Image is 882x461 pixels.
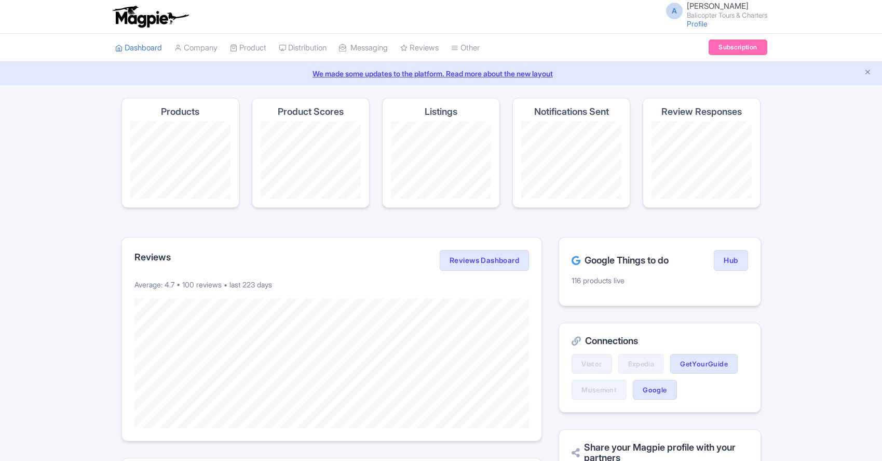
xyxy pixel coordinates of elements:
h4: Products [161,107,199,117]
p: Average: 4.7 • 100 reviews • last 223 days [134,279,530,290]
span: A [666,3,683,19]
a: Subscription [709,39,767,55]
h2: Reviews [134,252,171,262]
a: Hub [714,250,748,271]
a: Distribution [279,34,327,62]
a: Profile [687,19,708,28]
h2: Google Things to do [572,255,669,266]
h4: Product Scores [278,107,344,117]
a: Other [451,34,480,62]
a: Dashboard [115,34,162,62]
a: Musement [572,380,627,400]
p: 116 products live [572,275,748,286]
a: Product [230,34,266,62]
a: Google [633,380,676,400]
a: Reviews Dashboard [440,250,529,271]
a: Company [174,34,218,62]
a: Expedia [618,354,664,374]
a: Messaging [339,34,388,62]
a: Reviews [400,34,439,62]
h4: Notifications Sent [534,107,609,117]
h4: Listings [425,107,457,117]
img: logo-ab69f6fb50320c5b225c76a69d11143b.png [110,5,191,28]
a: A [PERSON_NAME] Balicopter Tours & Charters [660,2,767,19]
h2: Connections [572,336,748,346]
a: Viator [572,354,612,374]
h4: Review Responses [661,107,742,117]
span: [PERSON_NAME] [687,1,749,11]
button: Close announcement [864,67,872,79]
a: We made some updates to the platform. Read more about the new layout [6,68,876,79]
small: Balicopter Tours & Charters [687,12,767,19]
a: GetYourGuide [670,354,738,374]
